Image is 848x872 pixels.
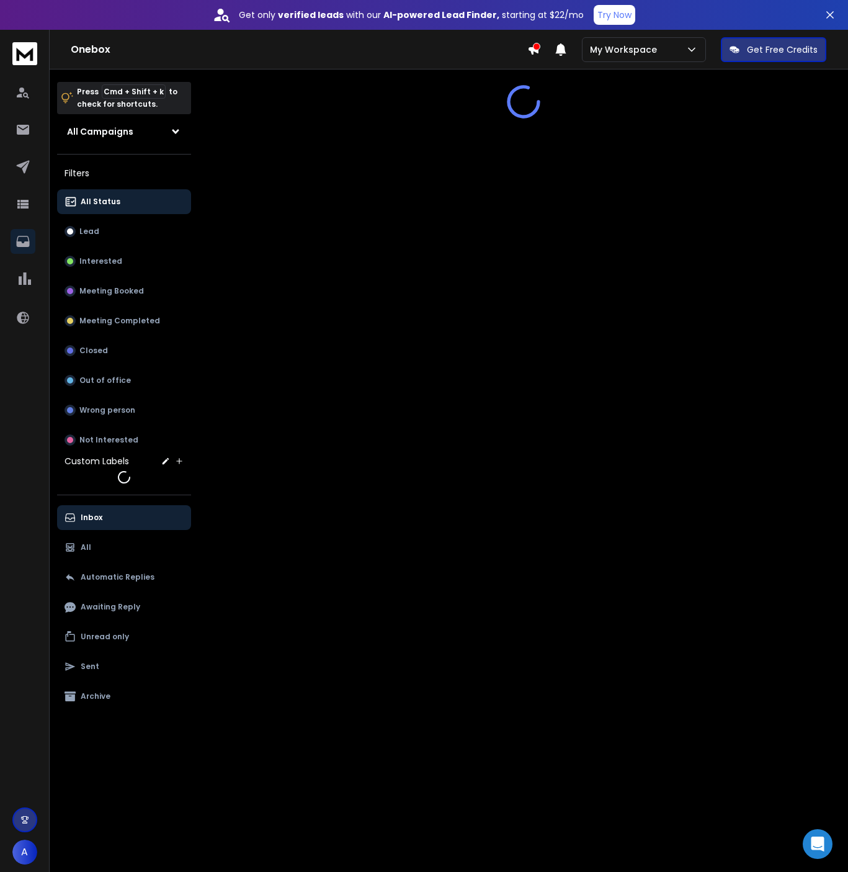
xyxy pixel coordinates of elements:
[57,428,191,452] button: Not Interested
[57,219,191,244] button: Lead
[65,455,129,467] h3: Custom Labels
[721,37,826,62] button: Get Free Credits
[79,227,99,236] p: Lead
[81,602,140,612] p: Awaiting Reply
[71,42,527,57] h1: Onebox
[79,286,144,296] p: Meeting Booked
[803,829,832,859] div: Open Intercom Messenger
[12,840,37,865] button: A
[81,691,110,701] p: Archive
[57,595,191,619] button: Awaiting Reply
[81,513,102,523] p: Inbox
[12,42,37,65] img: logo
[79,256,122,266] p: Interested
[81,572,154,582] p: Automatic Replies
[57,249,191,274] button: Interested
[57,624,191,649] button: Unread only
[79,435,138,445] p: Not Interested
[79,316,160,326] p: Meeting Completed
[57,308,191,333] button: Meeting Completed
[57,535,191,560] button: All
[590,43,662,56] p: My Workspace
[383,9,499,21] strong: AI-powered Lead Finder,
[67,125,133,138] h1: All Campaigns
[79,405,135,415] p: Wrong person
[57,119,191,144] button: All Campaigns
[81,662,99,672] p: Sent
[57,368,191,393] button: Out of office
[102,84,166,99] span: Cmd + Shift + k
[81,632,129,642] p: Unread only
[57,189,191,214] button: All Status
[597,9,632,21] p: Try Now
[57,398,191,423] button: Wrong person
[57,565,191,590] button: Automatic Replies
[79,375,131,385] p: Out of office
[81,197,120,207] p: All Status
[57,505,191,530] button: Inbox
[57,279,191,303] button: Meeting Booked
[57,684,191,709] button: Archive
[77,86,177,110] p: Press to check for shortcuts.
[594,5,635,25] button: Try Now
[278,9,344,21] strong: verified leads
[79,346,108,356] p: Closed
[81,542,91,552] p: All
[239,9,584,21] p: Get only with our starting at $22/mo
[57,164,191,182] h3: Filters
[57,338,191,363] button: Closed
[57,654,191,679] button: Sent
[747,43,818,56] p: Get Free Credits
